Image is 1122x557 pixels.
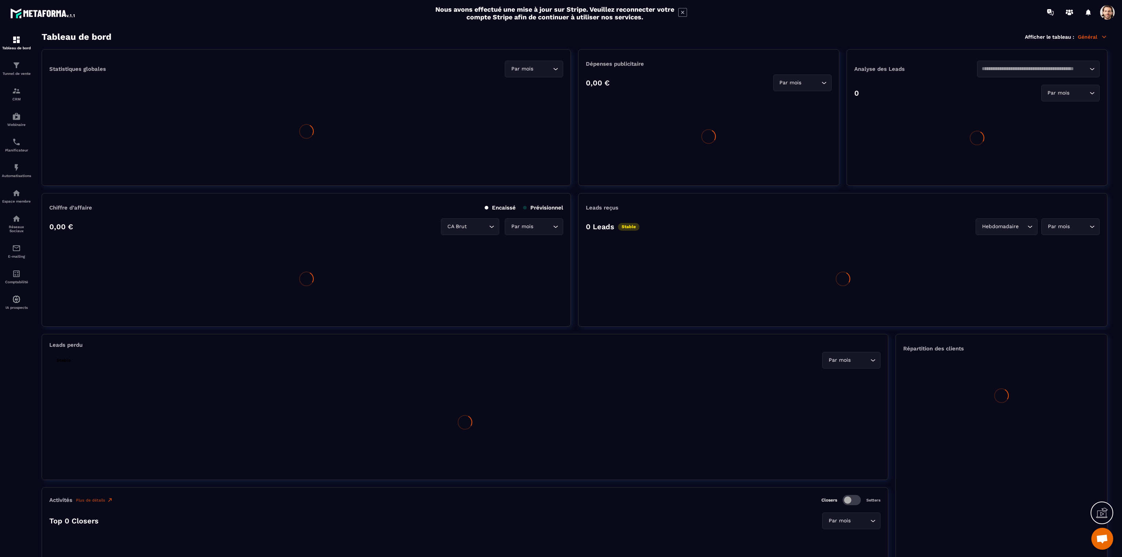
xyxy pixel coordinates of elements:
[586,61,831,67] p: Dépenses publicitaire
[1046,223,1071,231] span: Par mois
[49,516,99,525] p: Top 0 Closers
[976,218,1038,235] div: Search for option
[903,345,1100,352] p: Répartition des clients
[485,204,516,211] p: Encaissé
[2,55,31,81] a: formationformationTunnel de vente
[49,222,73,231] p: 0,00 €
[852,517,869,525] input: Search for option
[2,280,31,284] p: Comptabilité
[852,356,869,364] input: Search for option
[12,87,21,95] img: formation
[2,254,31,258] p: E-mailing
[618,223,640,231] p: Stable
[1071,223,1088,231] input: Search for option
[2,46,31,50] p: Tableau de bord
[2,30,31,55] a: formationformationTableau de bord
[2,306,31,310] p: IA prospects
[12,35,21,44] img: formation
[2,183,31,209] a: automationsautomationsEspace membre
[1046,89,1071,97] span: Par mois
[12,112,21,121] img: automations
[1091,528,1113,550] a: Mở cuộc trò chuyện
[803,79,820,87] input: Search for option
[505,218,563,235] div: Search for option
[586,78,610,87] p: 0,00 €
[866,498,881,503] p: Setters
[854,89,859,97] p: 0
[980,223,1020,231] span: Hebdomadaire
[12,295,21,304] img: automations
[2,148,31,152] p: Planificateur
[12,214,21,223] img: social-network
[982,65,1088,73] input: Search for option
[535,223,551,231] input: Search for option
[2,174,31,178] p: Automatisations
[535,65,551,73] input: Search for option
[2,72,31,76] p: Tunnel de vente
[827,517,852,525] span: Par mois
[2,264,31,289] a: accountantaccountantComptabilité
[2,107,31,132] a: automationsautomationsWebinaire
[523,204,563,211] p: Prévisionnel
[2,132,31,158] a: schedulerschedulerPlanificateur
[446,223,468,231] span: CA Brut
[2,209,31,238] a: social-networksocial-networkRéseaux Sociaux
[1020,223,1026,231] input: Search for option
[827,356,852,364] span: Par mois
[510,223,535,231] span: Par mois
[778,79,803,87] span: Par mois
[821,498,837,503] p: Closers
[510,65,535,73] span: Par mois
[12,61,21,70] img: formation
[53,357,75,364] p: Stable
[435,5,675,21] h2: Nous avons effectué une mise à jour sur Stripe. Veuillez reconnecter votre compte Stripe afin de ...
[12,189,21,197] img: automations
[1041,85,1100,101] div: Search for option
[1078,34,1107,40] p: Général
[586,222,614,231] p: 0 Leads
[10,7,76,20] img: logo
[2,123,31,127] p: Webinaire
[12,138,21,146] img: scheduler
[2,238,31,264] a: emailemailE-mailing
[12,244,21,253] img: email
[49,497,72,503] p: Activités
[1025,34,1074,40] p: Afficher le tableau :
[505,61,563,77] div: Search for option
[107,497,113,503] img: narrow-up-right-o.6b7c60e2.svg
[2,81,31,107] a: formationformationCRM
[2,225,31,233] p: Réseaux Sociaux
[1071,89,1088,97] input: Search for option
[1041,218,1100,235] div: Search for option
[773,74,832,91] div: Search for option
[822,352,881,369] div: Search for option
[468,223,487,231] input: Search for option
[822,512,881,529] div: Search for option
[2,97,31,101] p: CRM
[854,66,977,72] p: Analyse des Leads
[586,204,618,211] p: Leads reçus
[12,163,21,172] img: automations
[441,218,499,235] div: Search for option
[42,32,111,42] h3: Tableau de bord
[49,342,83,348] p: Leads perdu
[2,199,31,203] p: Espace membre
[12,269,21,278] img: accountant
[76,497,113,503] a: Plus de détails
[49,204,92,211] p: Chiffre d’affaire
[977,61,1100,77] div: Search for option
[2,158,31,183] a: automationsautomationsAutomatisations
[49,66,106,72] p: Statistiques globales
